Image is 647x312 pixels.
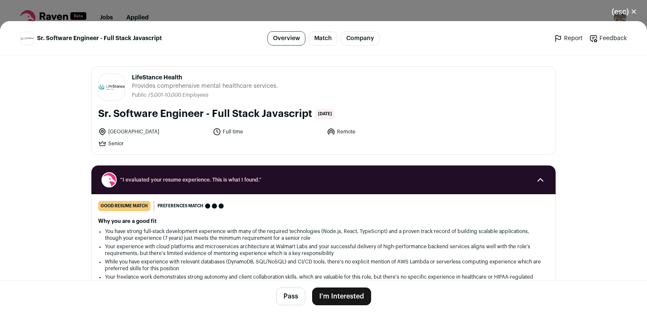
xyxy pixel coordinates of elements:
a: Report [554,34,583,43]
li: Senior [98,139,208,148]
li: While you have experience with relevant databases (DynamoDB, SQL/NoSQL) and CI/CD tools, there's ... [105,258,542,272]
li: Public [132,92,148,98]
li: Your freelance work demonstrates strong autonomy and client collaboration skills, which are valua... [105,274,542,287]
a: Company [341,31,380,46]
span: Provides comprehensive mental healthcare services. [132,82,278,90]
li: Full time [213,128,322,136]
li: Remote [327,128,436,136]
div: good resume match [98,201,150,211]
button: Pass [276,288,305,305]
h1: Sr. Software Engineer - Full Stack Javascript [98,107,312,121]
img: f3df38fc9326fb33b81e29eb496cc73d31d7c21dc5d90df7d08392d2c4cadebe [21,37,33,40]
img: f3df38fc9326fb33b81e29eb496cc73d31d7c21dc5d90df7d08392d2c4cadebe [99,84,125,90]
button: Close modal [602,3,647,21]
a: Feedback [589,34,627,43]
a: Overview [267,31,305,46]
h2: Why you are a good fit [98,218,549,225]
span: LifeStance Health [132,73,278,82]
span: [DATE] [315,109,334,119]
li: Your experience with cloud platforms and microservices architecture at Walmart Labs and your succ... [105,243,542,257]
span: 5,001-10,000 Employees [150,92,209,98]
button: I'm Interested [312,288,371,305]
li: / [148,92,209,98]
li: [GEOGRAPHIC_DATA] [98,128,208,136]
a: Match [309,31,337,46]
span: Sr. Software Engineer - Full Stack Javascript [37,34,162,43]
span: “I evaluated your resume experience. This is what I found.” [120,176,527,183]
span: Preferences match [158,202,203,210]
li: You have strong full-stack development experience with many of the required technologies (Node.js... [105,228,542,241]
